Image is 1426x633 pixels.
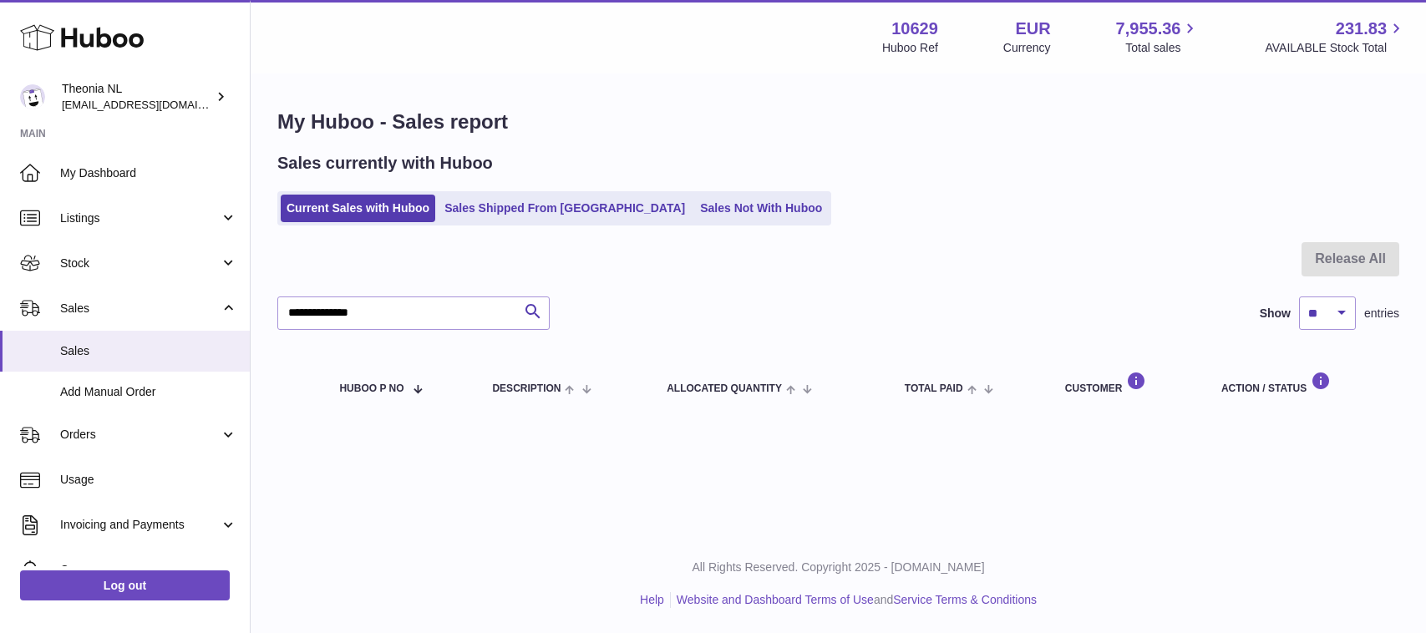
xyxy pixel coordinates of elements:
strong: 10629 [891,18,938,40]
a: Website and Dashboard Terms of Use [677,593,874,606]
span: Huboo P no [339,383,403,394]
a: Service Terms & Conditions [893,593,1037,606]
label: Show [1260,306,1291,322]
span: Invoicing and Payments [60,517,220,533]
span: Orders [60,427,220,443]
a: Sales Shipped From [GEOGRAPHIC_DATA] [439,195,691,222]
div: Theonia NL [62,81,212,113]
span: entries [1364,306,1399,322]
span: Usage [60,472,237,488]
div: Customer [1065,372,1188,394]
a: 7,955.36 Total sales [1116,18,1200,56]
a: Log out [20,570,230,600]
span: My Dashboard [60,165,237,181]
div: Action / Status [1221,372,1383,394]
a: 231.83 AVAILABLE Stock Total [1265,18,1406,56]
span: Cases [60,562,237,578]
strong: EUR [1015,18,1050,40]
span: Add Manual Order [60,384,237,400]
span: Listings [60,210,220,226]
h2: Sales currently with Huboo [277,152,493,175]
span: Total sales [1125,40,1200,56]
span: Sales [60,301,220,316]
span: 231.83 [1336,18,1387,40]
a: Current Sales with Huboo [281,195,435,222]
a: Sales Not With Huboo [694,195,828,222]
span: Stock [60,256,220,271]
h1: My Huboo - Sales report [277,109,1399,135]
span: [EMAIL_ADDRESS][DOMAIN_NAME] [62,98,246,111]
img: info@wholesomegoods.eu [20,84,45,109]
span: 7,955.36 [1116,18,1181,40]
span: Total paid [905,383,963,394]
div: Huboo Ref [882,40,938,56]
span: Sales [60,343,237,359]
div: Currency [1003,40,1051,56]
span: Description [492,383,561,394]
span: ALLOCATED Quantity [667,383,782,394]
li: and [671,592,1037,608]
a: Help [640,593,664,606]
span: AVAILABLE Stock Total [1265,40,1406,56]
p: All Rights Reserved. Copyright 2025 - [DOMAIN_NAME] [264,560,1413,575]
